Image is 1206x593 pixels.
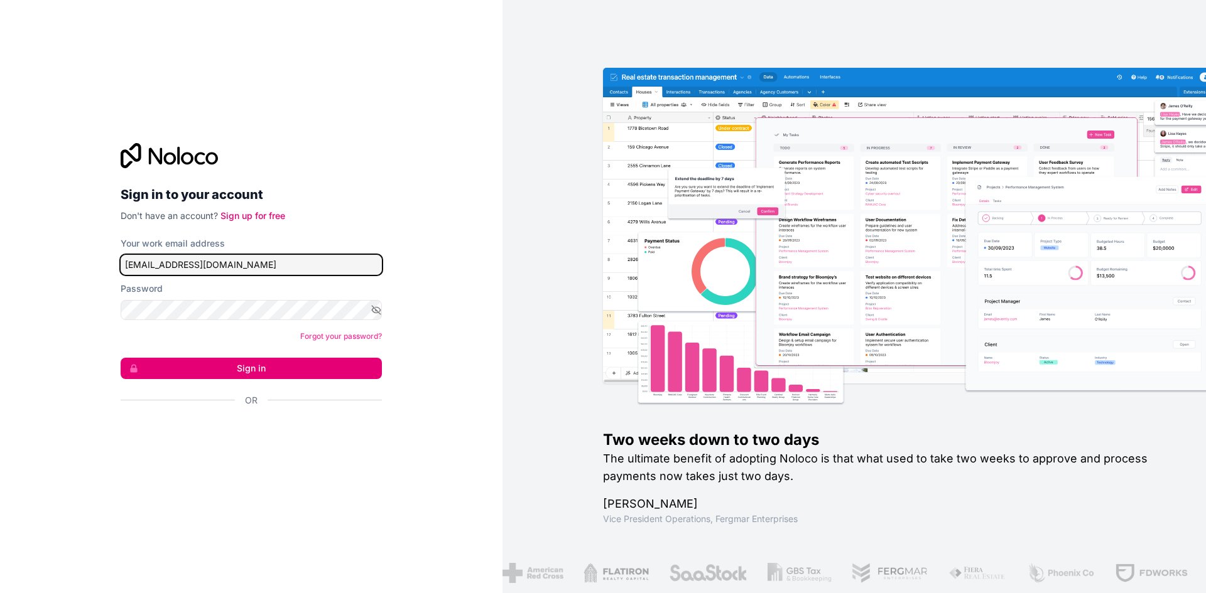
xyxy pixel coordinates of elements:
[220,210,285,221] a: Sign up for free
[121,300,382,320] input: Password
[121,237,225,250] label: Your work email address
[603,450,1166,485] h2: The ultimate benefit of adopting Noloco is that what used to take two weeks to approve and proces...
[603,513,1166,525] h1: Vice President Operations , Fergmar Enterprises
[603,495,1166,513] h1: [PERSON_NAME]
[767,563,831,583] img: /assets/gbstax-C-GtDUiK.png
[850,563,927,583] img: /assets/fergmar-CudnrXN5.png
[603,430,1166,450] h1: Two weeks down to two days
[947,563,1006,583] img: /assets/fiera-fwj2N5v4.png
[1114,563,1187,583] img: /assets/fdworks-Bi04fVtw.png
[121,358,382,379] button: Sign in
[121,282,163,295] label: Password
[121,210,218,221] span: Don't have an account?
[245,394,258,407] span: Or
[583,563,648,583] img: /assets/flatiron-C8eUkumj.png
[502,563,563,583] img: /assets/american-red-cross-BAupjrZR.png
[114,420,378,448] iframe: Sign in with Google Button
[300,331,382,341] a: Forgot your password?
[1026,563,1094,583] img: /assets/phoenix-BREaitsQ.png
[121,183,382,206] h2: Sign in to your account
[121,255,382,275] input: Email address
[668,563,747,583] img: /assets/saastock-C6Zbiodz.png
